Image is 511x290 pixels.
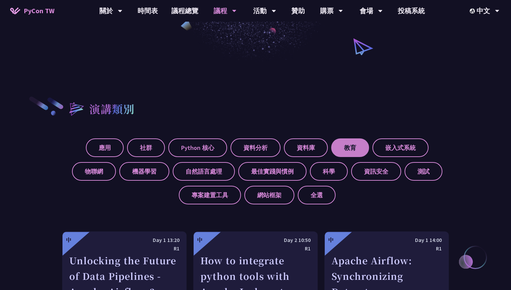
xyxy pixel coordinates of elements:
[244,186,294,204] label: 網站框架
[372,138,429,157] label: 嵌入式系統
[200,236,311,244] div: Day 2 10:50
[200,244,311,253] div: R1
[332,236,442,244] div: Day 1 14:00
[66,236,71,244] div: 中
[230,138,281,157] label: 資料分析
[173,162,235,181] label: 自然語言處理
[331,138,369,157] label: 教育
[284,138,328,157] label: 資料庫
[3,2,61,19] a: PyCon TW
[86,138,124,157] label: 應用
[62,96,89,121] img: heading-bullet
[351,162,401,181] label: 資訊安全
[24,6,54,16] span: PyCon TW
[119,162,169,181] label: 機器學習
[298,186,336,204] label: 全選
[89,101,135,117] h2: 演講類別
[332,244,442,253] div: R1
[405,162,442,181] label: 測試
[127,138,165,157] label: 社群
[69,236,179,244] div: Day 1 13:20
[10,7,20,14] img: Home icon of PyCon TW 2025
[179,186,241,204] label: 專案建置工具
[328,236,334,244] div: 中
[310,162,348,181] label: 科學
[72,162,116,181] label: 物聯網
[168,138,227,157] label: Python 核心
[197,236,202,244] div: 中
[238,162,307,181] label: 最佳實踐與慣例
[470,8,477,14] img: Locale Icon
[69,244,179,253] div: R1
